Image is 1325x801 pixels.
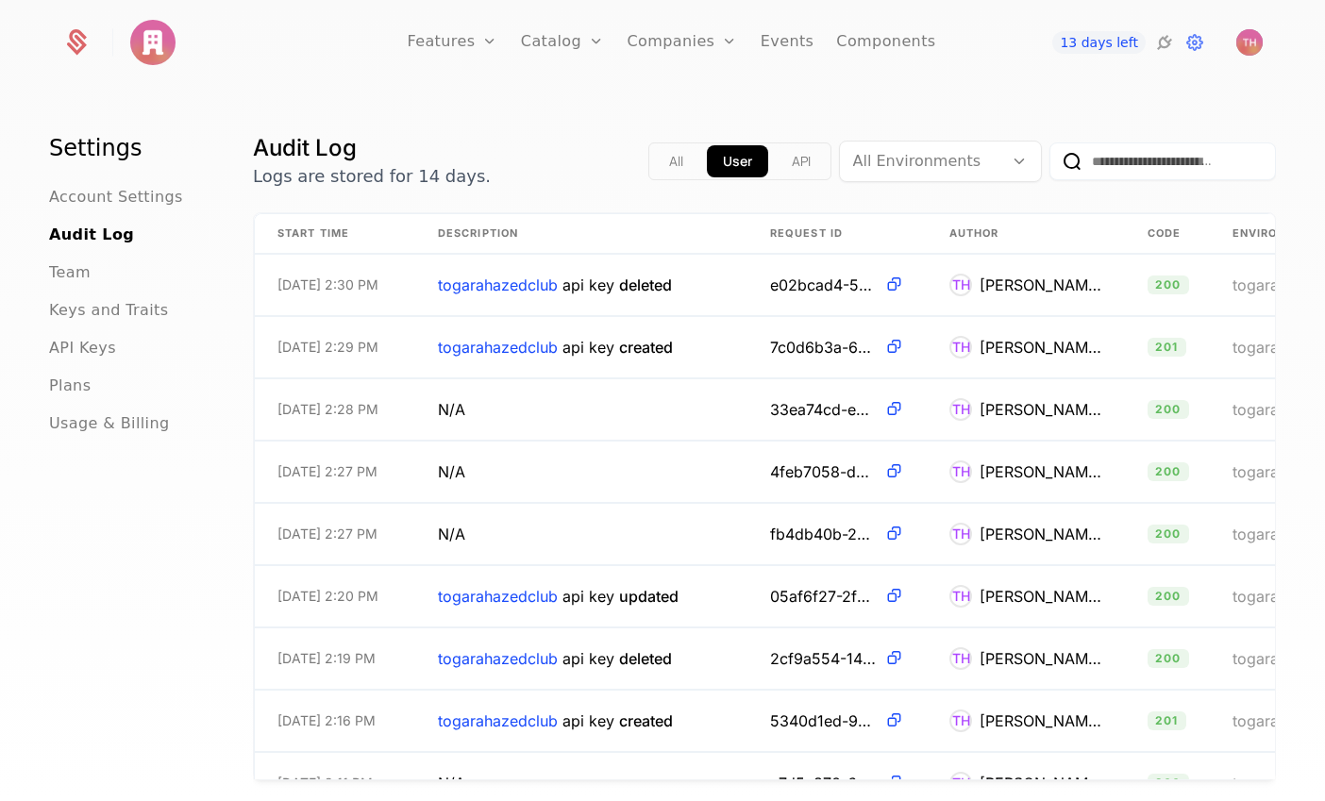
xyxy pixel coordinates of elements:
a: Plans [49,375,91,397]
span: 2cf9a554-1466-48c7-a471-09c22131d9db [770,647,877,670]
div: [PERSON_NAME] [980,647,1102,670]
img: Togara Hess [1236,29,1263,56]
button: Open user button [1236,29,1263,56]
div: [PERSON_NAME] [980,772,1102,794]
span: 201 [1148,711,1186,730]
span: [DATE] 2:19 PM [277,649,376,668]
span: [DATE] 2:16 PM [277,711,376,730]
span: deleted [619,649,672,668]
span: deleted [619,275,672,294]
img: togarahazedclub [130,20,176,65]
span: created [619,338,673,357]
a: Account Settings [49,186,183,209]
span: togarahazedclub api key created [438,709,673,732]
span: 200 [1148,774,1189,793]
div: TH [949,585,972,608]
span: [DATE] 2:11 PM [277,774,373,793]
nav: Main [49,133,208,435]
a: Audit Log [49,224,134,246]
span: updated [619,587,679,606]
span: [DATE] 2:30 PM [277,275,378,294]
span: e02bcad4-55de-43d4-92b6-2a6b30e0d246 [770,274,877,296]
div: TH [949,398,972,421]
span: N/A [438,398,465,421]
span: 200 [1148,400,1189,419]
span: 200 [1148,275,1189,294]
span: 7c0d6b3a-6655-4efd-8e90-1e6ae56a1ae4 [770,336,877,359]
div: [PERSON_NAME] [980,398,1102,421]
div: TH [949,709,972,732]
span: 4feb7058-db70-4a95-aba4-b4ac3f615c55 [770,460,877,483]
a: 13 days left [1052,31,1145,54]
th: Request ID [747,214,927,254]
span: 200 [1148,649,1189,668]
p: Logs are stored for 14 days. [253,163,491,190]
span: togarahazedclub api key deleted [438,647,672,670]
button: all [653,145,699,177]
th: Code [1125,214,1210,254]
div: TH [949,523,972,545]
span: 5340d1ed-902b-4af8-8cce-c21c7774c5de [770,709,877,732]
span: fb4db40b-2472-40af-9155-46fb091cf3a1 [770,523,877,545]
div: [PERSON_NAME] [980,274,1102,296]
th: Description [415,214,747,254]
span: togarahazedclub api key updated [438,585,679,608]
span: togarahazedclub api key created [438,336,673,359]
a: API Keys [49,337,116,359]
a: Team [49,261,91,284]
span: [DATE] 2:27 PM [277,462,377,481]
th: Start Time [255,214,415,254]
span: c7d5e870-620f-4e82-a7b8-20b205f88212 [770,772,877,794]
span: togarahazedclub [438,587,558,606]
div: TH [949,460,972,483]
span: 200 [1148,462,1189,481]
span: togarahazedclub [438,711,558,730]
div: Text alignment [648,142,831,180]
a: Settings [1183,31,1206,54]
span: [DATE] 2:29 PM [277,338,378,357]
div: [PERSON_NAME] [980,460,1102,483]
div: [PERSON_NAME] [980,709,1102,732]
span: [DATE] 2:28 PM [277,400,378,419]
span: N/A [438,772,465,794]
a: Keys and Traits [49,299,168,322]
span: togarahazedclub [438,275,558,294]
div: TH [949,274,972,296]
span: togarahazedclub [438,649,558,668]
span: created [619,711,673,730]
div: TH [949,647,972,670]
div: TH [949,336,972,359]
button: app [707,145,768,177]
span: 05af6f27-2f24-4281-84ef-04cb550aefc2 [770,585,877,608]
span: [DATE] 2:27 PM [277,525,377,543]
span: N/A [438,460,465,483]
a: Integrations [1153,31,1176,54]
h1: Settings [49,133,208,163]
span: togarahazedclub api key deleted [438,274,672,296]
span: 200 [1148,525,1189,543]
div: [PERSON_NAME] [980,523,1102,545]
span: togarahazedclub [438,338,558,357]
span: 200 [1148,587,1189,606]
span: 201 [1148,338,1186,357]
div: [PERSON_NAME] [980,585,1102,608]
button: api [776,145,827,177]
span: 33ea74cd-e3f3-476f-8261-ee0d5b23a65b [770,398,877,421]
span: N/A [438,523,465,545]
a: Usage & Billing [49,412,170,435]
div: [PERSON_NAME] [980,336,1102,359]
th: Author [927,214,1125,254]
div: TH [949,772,972,794]
h1: Audit Log [253,133,491,163]
span: [DATE] 2:20 PM [277,587,378,606]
